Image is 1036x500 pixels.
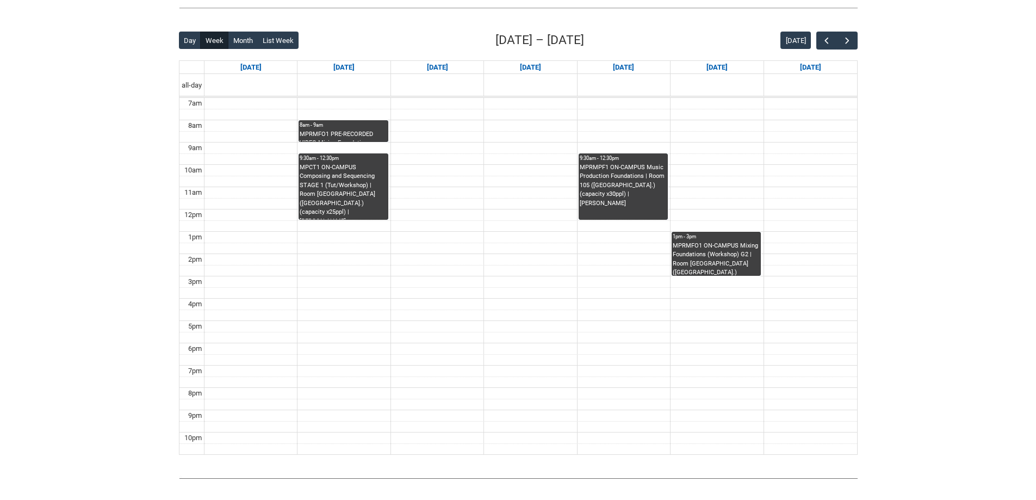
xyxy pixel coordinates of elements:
[704,61,730,74] a: Go to November 21, 2025
[182,165,204,176] div: 10am
[182,187,204,198] div: 11am
[673,233,760,240] div: 1pm - 3pm
[331,61,357,74] a: Go to November 17, 2025
[186,98,204,109] div: 7am
[300,121,387,129] div: 8am - 9am
[200,32,228,49] button: Week
[182,209,204,220] div: 12pm
[300,130,387,142] div: MPRMFO1 PRE-RECORDED VIDEO Mixing Foundations (Lecture/Tut) | Online | [PERSON_NAME]
[186,120,204,131] div: 8am
[186,343,204,354] div: 6pm
[238,61,264,74] a: Go to November 16, 2025
[580,163,667,208] div: MPRMPF1 ON-CAMPUS Music Production Foundations | Room 105 ([GEOGRAPHIC_DATA].) (capacity x30ppl) ...
[425,61,450,74] a: Go to November 18, 2025
[836,32,857,50] button: Next Week
[179,2,858,14] img: REDU_GREY_LINE
[182,433,204,443] div: 10pm
[300,163,387,220] div: MPCT1 ON-CAMPUS Composing and Sequencing STAGE 1 (Tut/Workshop) | Room [GEOGRAPHIC_DATA] ([GEOGRA...
[780,32,811,49] button: [DATE]
[186,143,204,153] div: 9am
[518,61,543,74] a: Go to November 19, 2025
[186,254,204,265] div: 2pm
[186,232,204,243] div: 1pm
[179,32,201,49] button: Day
[816,32,837,50] button: Previous Week
[798,61,823,74] a: Go to November 22, 2025
[179,472,858,484] img: REDU_GREY_LINE
[228,32,258,49] button: Month
[495,31,584,50] h2: [DATE] – [DATE]
[580,155,667,162] div: 9:30am - 12:30pm
[673,242,760,276] div: MPRMFO1 ON-CAMPUS Mixing Foundations (Workshop) G2 | Room [GEOGRAPHIC_DATA] ([GEOGRAPHIC_DATA].) ...
[179,80,204,91] span: all-day
[186,410,204,421] div: 9pm
[186,276,204,287] div: 3pm
[186,321,204,332] div: 5pm
[186,299,204,310] div: 4pm
[257,32,299,49] button: List Week
[300,155,387,162] div: 9:30am - 12:30pm
[186,388,204,399] div: 8pm
[611,61,636,74] a: Go to November 20, 2025
[186,366,204,376] div: 7pm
